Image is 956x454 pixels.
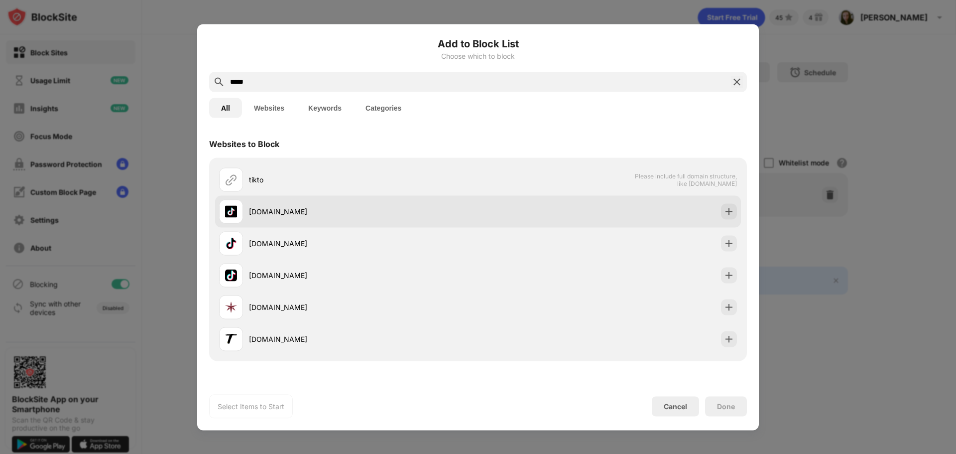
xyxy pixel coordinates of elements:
[209,382,283,392] div: Keywords to Block
[664,402,687,411] div: Cancel
[249,174,478,185] div: tikto
[249,302,478,312] div: [DOMAIN_NAME]
[218,401,284,411] div: Select Items to Start
[225,205,237,217] img: favicons
[209,52,747,60] div: Choose which to block
[354,98,413,118] button: Categories
[225,237,237,249] img: favicons
[225,269,237,281] img: favicons
[249,206,478,217] div: [DOMAIN_NAME]
[634,172,737,187] span: Please include full domain structure, like [DOMAIN_NAME]
[209,139,279,149] div: Websites to Block
[225,301,237,313] img: favicons
[249,270,478,281] div: [DOMAIN_NAME]
[249,334,478,344] div: [DOMAIN_NAME]
[249,238,478,249] div: [DOMAIN_NAME]
[225,333,237,345] img: favicons
[213,76,225,88] img: search.svg
[225,173,237,185] img: url.svg
[242,98,296,118] button: Websites
[731,76,743,88] img: search-close
[209,36,747,51] h6: Add to Block List
[209,98,242,118] button: All
[296,98,354,118] button: Keywords
[717,402,735,410] div: Done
